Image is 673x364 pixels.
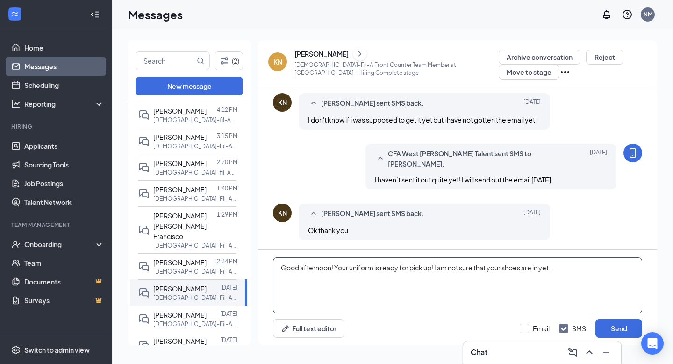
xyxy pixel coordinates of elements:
[24,137,104,155] a: Applicants
[153,133,207,141] span: [PERSON_NAME]
[321,98,424,109] span: [PERSON_NAME] sent SMS back.
[136,52,195,70] input: Search
[567,347,578,358] svg: ComposeMessage
[375,175,553,184] span: I haven’t sent it out quite yet! I will send out the email [DATE].
[355,48,365,59] svg: ChevronRight
[153,320,237,328] p: [DEMOGRAPHIC_DATA]-Fil-A Front Counter Team Member at [GEOGRAPHIC_DATA]
[138,136,150,147] svg: DoubleChat
[294,49,349,58] div: [PERSON_NAME]
[138,188,150,199] svg: DoubleChat
[24,345,90,355] div: Switch to admin view
[601,9,612,20] svg: Notifications
[24,57,104,76] a: Messages
[220,336,237,344] p: [DATE]
[273,57,282,66] div: KN
[599,345,614,360] button: Minimize
[214,257,237,265] p: 12:34 PM
[217,184,237,192] p: 1:40 PM
[217,158,237,166] p: 2:20 PM
[559,66,571,78] svg: Ellipses
[138,162,150,173] svg: DoubleChat
[215,51,243,70] button: Filter (2)
[220,284,237,291] p: [DATE]
[138,340,150,351] svg: DoubleChat
[24,193,104,211] a: Talent Network
[217,132,237,140] p: 3:15 PM
[153,168,237,176] p: [DEMOGRAPHIC_DATA]-fil-A Delivery Driver at [GEOGRAPHIC_DATA]
[153,258,207,267] span: [PERSON_NAME]
[471,347,487,357] h3: Chat
[136,77,243,95] button: New message
[321,208,424,219] span: [PERSON_NAME] sent SMS back.
[24,272,104,291] a: DocumentsCrown
[11,99,21,109] svg: Analysis
[138,287,150,298] svg: DoubleChat
[273,319,344,338] button: Full text editorPen
[582,345,597,360] button: ChevronUp
[353,47,367,61] button: ChevronRight
[595,319,642,338] button: Send
[24,174,104,193] a: Job Postings
[220,310,237,318] p: [DATE]
[153,116,237,124] p: [DEMOGRAPHIC_DATA]-fil-A Delivery Driver at [GEOGRAPHIC_DATA]
[11,221,102,229] div: Team Management
[584,347,595,358] svg: ChevronUp
[153,185,207,194] span: [PERSON_NAME]
[138,109,150,121] svg: DoubleChat
[308,98,319,109] svg: SmallChevronUp
[153,294,237,302] p: [DEMOGRAPHIC_DATA]-Fil-A Front Counter Team Member at [GEOGRAPHIC_DATA]
[24,38,104,57] a: Home
[24,155,104,174] a: Sourcing Tools
[153,107,207,115] span: [PERSON_NAME]
[11,123,102,131] div: Hiring
[308,208,319,219] svg: SmallChevronUp
[601,347,612,358] svg: Minimize
[153,211,207,240] span: [PERSON_NAME] [PERSON_NAME] Francisco
[217,106,237,114] p: 4:12 PM
[10,9,20,19] svg: WorkstreamLogo
[523,208,541,219] span: [DATE]
[153,311,207,319] span: [PERSON_NAME]
[590,148,607,169] span: [DATE]
[153,241,237,249] p: [DEMOGRAPHIC_DATA]-Fil-A Kitchen Team Member at [PERSON_NAME][GEOGRAPHIC_DATA]
[24,254,104,272] a: Team
[278,208,287,218] div: KN
[138,313,150,325] svg: DoubleChat
[499,65,559,80] button: Move to stage
[273,257,642,313] textarea: Good afternoon! Your uniform is ready for pick up! I am not sure that your shoes are in yet.
[153,284,207,293] span: [PERSON_NAME]
[294,61,499,77] p: [DEMOGRAPHIC_DATA]-Fil-A Front Counter Team Member at [GEOGRAPHIC_DATA] - Hiring Complete stage
[217,211,237,218] p: 1:29 PM
[153,195,237,203] p: [DEMOGRAPHIC_DATA]-Fil-A Kitchen Team Member at [GEOGRAPHIC_DATA]
[11,345,21,355] svg: Settings
[138,261,150,272] svg: DoubleChat
[375,153,386,164] svg: SmallChevronUp
[153,159,207,167] span: [PERSON_NAME]
[197,57,204,65] svg: MagnifyingGlass
[523,98,541,109] span: [DATE]
[565,345,580,360] button: ComposeMessage
[11,240,21,249] svg: UserCheck
[90,10,100,19] svg: Collapse
[24,240,96,249] div: Onboarding
[278,98,287,107] div: KN
[627,147,638,159] svg: MobileSms
[128,7,183,22] h1: Messages
[24,291,104,310] a: SurveysCrown
[24,76,104,95] a: Scheduling
[586,50,623,65] button: Reject
[153,142,237,150] p: [DEMOGRAPHIC_DATA]-Fil-A Front Counter Team Member at [PERSON_NAME][GEOGRAPHIC_DATA]
[153,337,207,345] span: [PERSON_NAME]
[219,55,230,66] svg: Filter
[644,10,652,18] div: NM
[622,9,633,20] svg: QuestionInfo
[641,332,664,355] div: Open Intercom Messenger
[153,268,237,276] p: [DEMOGRAPHIC_DATA]-Fil-A Front Counter Team Member at [GEOGRAPHIC_DATA]
[499,50,580,65] button: Archive conversation
[138,225,150,236] svg: DoubleChat
[388,148,566,169] span: CFA West [PERSON_NAME] Talent sent SMS to [PERSON_NAME].
[308,226,348,234] span: Ok thank you
[24,99,105,109] div: Reporting
[281,324,290,333] svg: Pen
[308,116,535,124] span: I don't know if i was supposed to get it yet but i have not gotten the email yet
